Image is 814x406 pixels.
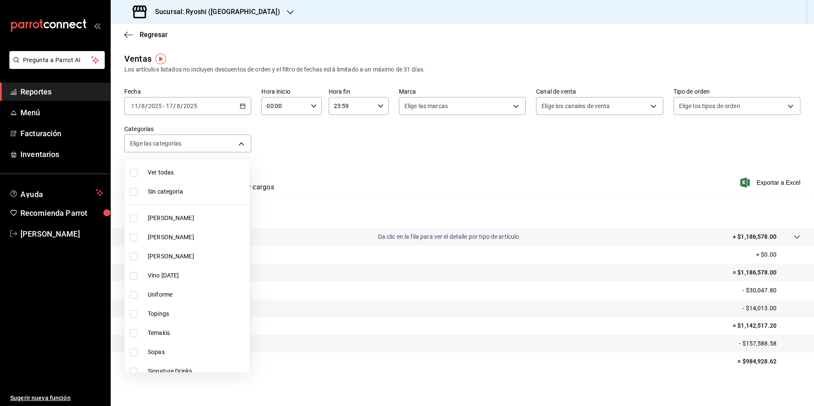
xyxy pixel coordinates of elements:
[148,168,246,177] span: Ver todas
[148,329,246,337] span: Temakis
[148,271,246,280] span: Vino [DATE]
[148,252,246,261] span: [PERSON_NAME]
[155,54,166,64] img: Tooltip marker
[148,309,246,318] span: Topings
[148,187,246,196] span: Sin categoría
[148,233,246,242] span: [PERSON_NAME]
[148,367,246,376] span: Signature Drinks
[148,348,246,357] span: Sopas
[148,290,246,299] span: Uniforme
[148,214,246,223] span: [PERSON_NAME]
